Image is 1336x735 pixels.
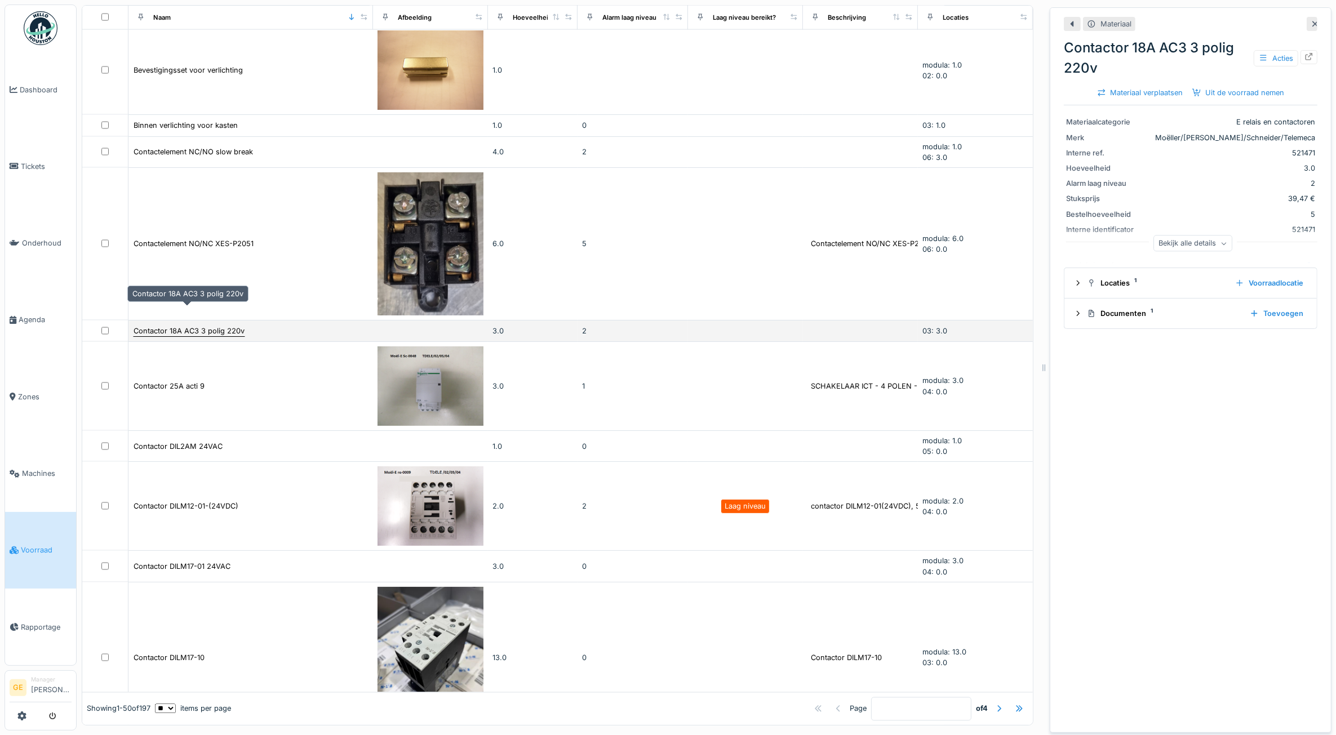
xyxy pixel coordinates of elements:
div: 13.0 [492,652,573,663]
div: Laag niveau bereikt? [713,12,776,22]
span: 03: 3.0 [922,327,947,335]
div: Voorraadlocatie [1231,275,1308,291]
div: Contactor DILM17-10 [811,652,882,663]
div: 521471 [1155,148,1315,158]
span: Onderhoud [22,238,72,248]
div: 1.0 [492,65,573,75]
a: GE Manager[PERSON_NAME] [10,675,72,702]
div: Hoeveelheid [1066,163,1151,173]
div: Documenten [1087,308,1241,319]
div: Interne identificator [1066,224,1151,235]
span: Voorraad [21,545,72,555]
div: 6.0 [492,238,573,249]
a: Voorraad [5,512,76,589]
div: Binnen verlichting voor kasten [134,120,238,131]
span: 04: 0.0 [922,507,947,516]
summary: Locaties1Voorraadlocatie [1069,273,1312,293]
img: Bevestigingsset voor verlichting [378,30,483,110]
div: 3.0 [492,381,573,391]
div: Page [850,703,867,714]
div: 0 [582,120,683,131]
span: modula: 2.0 [922,497,964,505]
a: Rapportage [5,589,76,665]
strong: of 4 [976,703,988,714]
div: SCHAKELAAR ICT - 4 POLEN - 4 NO - 25 A - 220..2... [811,381,999,391]
li: [PERSON_NAME] [31,675,72,700]
div: 3.0 [1155,163,1315,173]
div: Contactor 25A acti 9 [134,381,205,391]
div: Naam [153,12,171,22]
div: 4.0 [492,146,573,157]
div: Alarm laag niveau [1066,178,1151,189]
a: Zones [5,358,76,435]
div: Contactor 18A AC3 3 polig 220v [1064,38,1317,78]
div: Interne ref. [1066,148,1151,158]
li: GE [10,679,26,696]
div: Hoeveelheid [513,12,552,22]
div: 5 [582,238,683,249]
span: modula: 13.0 [922,648,966,656]
div: 1.0 [492,120,573,131]
div: Contactelement NC/NO slow break [134,146,253,157]
div: 2 [582,326,683,336]
div: Contactor 18A AC3 3 polig 220v [134,326,245,336]
span: 04: 0.0 [922,568,947,576]
div: 521471 [1155,224,1315,235]
div: E relais en contactoren [1155,117,1315,127]
div: contactor DILM12-01(24VDC), 5,5KW, relais [811,501,961,511]
img: Contactelement NO/NC XES-P2051 [378,172,483,315]
div: 3.0 [492,326,573,336]
summary: Documenten1Toevoegen [1069,303,1312,324]
div: Afbeelding [398,12,432,22]
div: 2 [582,146,683,157]
div: Bekijk alle details [1153,235,1232,252]
div: 1 [582,381,683,391]
span: modula: 1.0 [922,61,962,69]
div: Materiaal [1100,19,1131,29]
span: modula: 6.0 [922,234,964,243]
div: 2 [1155,178,1315,189]
div: 2 [582,501,683,511]
div: items per page [155,703,231,714]
a: Onderhoud [5,205,76,282]
span: 05: 0.0 [922,447,947,456]
img: Badge_color-CXgf-gQk.svg [24,11,57,45]
div: Alarm laag niveau [602,12,656,22]
div: Beschrijving [828,12,866,22]
div: 5 [1155,209,1315,220]
a: Agenda [5,282,76,358]
div: Manager [31,675,72,684]
span: modula: 3.0 [922,556,964,565]
div: 3.0 [492,561,573,572]
div: Acties [1254,50,1298,66]
span: Machines [22,468,72,479]
span: 03: 1.0 [922,121,946,130]
div: Uit de voorraad nemen [1188,85,1289,100]
span: Tickets [21,161,72,172]
div: Stuksprijs [1066,193,1151,204]
a: Machines [5,435,76,511]
div: Bestelhoeveelheid [1066,209,1151,220]
div: Contactor 18A AC3 3 polig 220v [127,286,248,302]
div: Contactor DIL2AM 24VAC [134,441,223,452]
span: Rapportage [21,622,72,632]
div: 0 [582,652,683,663]
span: Agenda [19,314,72,325]
img: Contactor DILM12-01-(24VDC) [378,466,483,546]
div: Merk [1066,132,1151,143]
span: modula: 3.0 [922,376,964,385]
a: Tickets [5,128,76,204]
div: Locaties [1087,278,1226,288]
span: 06: 3.0 [922,153,947,162]
span: 06: 0.0 [922,245,947,253]
div: Contactelement NO/NC XES-P2051 Moëller/Eaton/S... [811,238,995,249]
div: Materiaalcategorie [1066,117,1151,127]
img: Contactor DILM17-10 [378,587,483,728]
div: Contactelement NO/NC XES-P2051 [134,238,254,249]
div: Toevoegen [1245,306,1308,321]
span: modula: 1.0 [922,142,962,151]
div: 0 [582,561,683,572]
div: 39,47 € [1155,193,1315,204]
span: Zones [18,391,72,402]
div: Laag niveau [725,501,766,511]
